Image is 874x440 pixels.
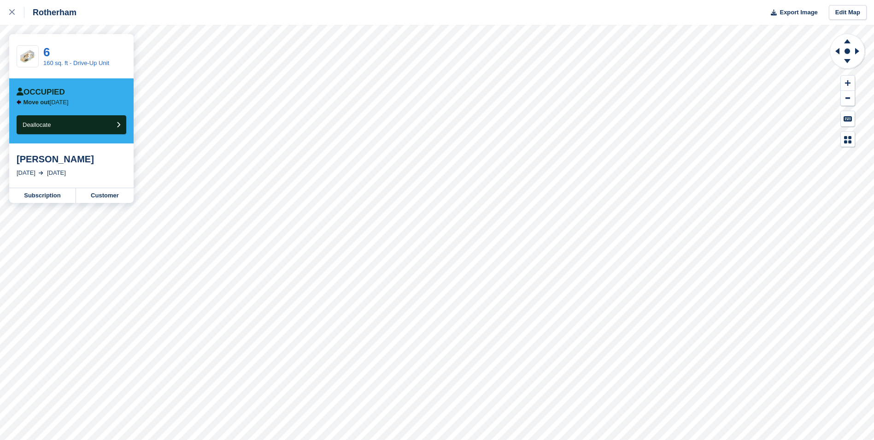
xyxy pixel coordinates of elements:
[43,59,109,66] a: 160 sq. ft - Drive-Up Unit
[24,7,76,18] div: Rotherham
[43,45,50,59] a: 6
[23,99,69,106] p: [DATE]
[39,171,43,175] img: arrow-right-light-icn-cde0832a797a2874e46488d9cf13f60e5c3a73dbe684e267c42b8395dfbc2abf.svg
[765,5,818,20] button: Export Image
[17,168,35,178] div: [DATE]
[841,91,855,106] button: Zoom Out
[17,100,21,105] img: arrow-left-icn-90495f2de72eb5bd0bd1c3c35deca35cc13f817d75bef06ecd7c0b315636ce7e.svg
[17,115,126,134] button: Deallocate
[17,88,65,97] div: Occupied
[9,188,76,203] a: Subscription
[23,121,51,128] span: Deallocate
[47,168,66,178] div: [DATE]
[841,76,855,91] button: Zoom In
[841,111,855,126] button: Keyboard Shortcuts
[780,8,817,17] span: Export Image
[17,154,126,165] div: [PERSON_NAME]
[829,5,867,20] a: Edit Map
[76,188,134,203] a: Customer
[17,49,38,64] img: SCA-160sqft.jpg
[23,99,50,106] span: Move out
[841,132,855,147] button: Map Legend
